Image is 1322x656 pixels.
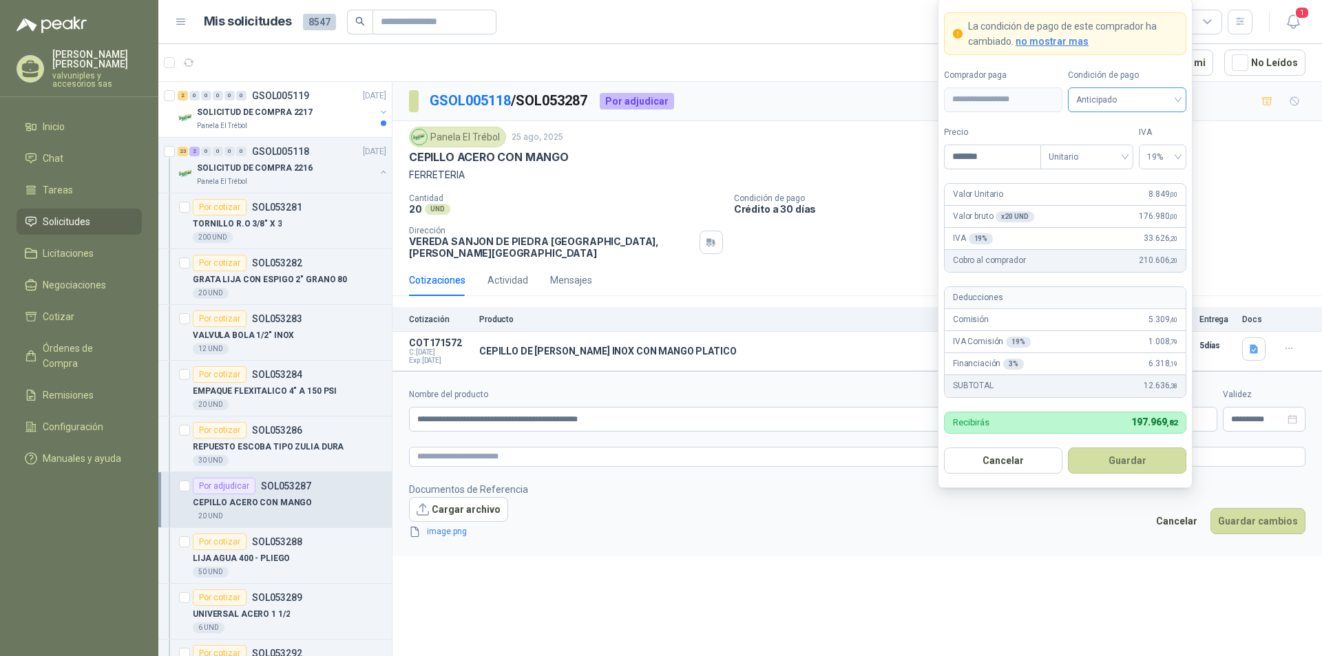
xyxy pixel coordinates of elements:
[409,357,471,365] span: Exp: [DATE]
[1068,69,1186,82] label: Condición de pago
[600,93,674,109] div: Por adjudicar
[193,441,344,454] p: REPUESTO ESCOBA TIPO ZULIA DURA
[252,314,302,324] p: SOL053283
[224,147,235,156] div: 0
[953,418,989,427] p: Recibirás
[421,525,512,538] a: image.png
[409,127,506,147] div: Panela El Trébol
[363,145,386,158] p: [DATE]
[996,211,1034,222] div: x 20 UND
[1049,147,1125,167] span: Unitario
[213,91,223,100] div: 0
[193,511,229,522] div: 20 UND
[953,188,1003,201] p: Valor Unitario
[17,240,142,266] a: Licitaciones
[252,425,302,435] p: SOL053286
[953,291,1003,304] p: Deducciones
[43,246,94,261] span: Licitaciones
[409,193,723,203] p: Cantidad
[252,147,309,156] p: GSOL005118
[52,50,142,69] p: [PERSON_NAME] [PERSON_NAME]
[193,622,224,633] div: 6 UND
[409,348,471,357] span: C: [DATE]
[512,131,563,144] p: 25 ago, 2025
[953,313,989,326] p: Comisión
[193,255,246,271] div: Por cotizar
[1169,360,1177,368] span: ,19
[968,19,1177,49] p: La condición de pago de este comprador ha cambiado.
[1169,316,1177,324] span: ,40
[1076,89,1178,110] span: Anticipado
[43,419,103,434] span: Configuración
[944,126,1040,139] label: Precio
[52,72,142,88] p: valvuniples y accesorios sas
[193,552,290,565] p: LIJA AGUA 400 - PLIEGO
[43,309,74,324] span: Cotizar
[43,388,94,403] span: Remisiones
[193,608,290,621] p: UNIVERSAL ACERO 1 1/2
[193,533,246,550] div: Por cotizar
[43,341,129,371] span: Órdenes de Compra
[1169,191,1177,198] span: ,00
[201,91,211,100] div: 0
[17,272,142,298] a: Negociaciones
[1199,315,1234,324] p: Entrega
[193,310,246,327] div: Por cotizar
[193,218,282,231] p: TORNILLO R.O 3/8" X 3
[43,451,121,466] span: Manuales y ayuda
[409,337,471,348] p: COT171572
[43,151,63,166] span: Chat
[17,335,142,377] a: Órdenes de Compra
[193,329,294,342] p: VALVULA BOLA 1/2" INOX
[236,91,246,100] div: 0
[193,478,255,494] div: Por adjudicar
[953,335,1031,348] p: IVA Comisión
[43,119,65,134] span: Inicio
[953,29,963,39] span: exclamation-circle
[197,162,313,175] p: SOLICITUD DE COMPRA 2216
[43,277,106,293] span: Negociaciones
[953,357,1024,370] p: Financiación
[1139,254,1177,267] span: 210.606
[17,17,87,33] img: Logo peakr
[17,445,142,472] a: Manuales y ayuda
[252,91,309,100] p: GSOL005119
[252,202,302,212] p: SOL053281
[193,288,229,299] div: 20 UND
[1006,337,1031,348] div: 19 %
[193,496,312,509] p: CEPILLO ACERO CON MANGO
[1169,257,1177,264] span: ,20
[479,315,1058,324] p: Producto
[224,91,235,100] div: 0
[17,177,142,203] a: Tareas
[479,346,736,357] p: CEPILLO DE [PERSON_NAME] INOX CON MANGO PLATICO
[1210,508,1305,534] button: Guardar cambios
[178,87,389,131] a: 2 0 0 0 0 0 GSOL005119[DATE] Company LogoSOLICITUD DE COMPRA 2217Panela El Trébol
[953,232,993,245] p: IVA
[158,416,392,472] a: Por cotizarSOL053286REPUESTO ESCOBA TIPO ZULIA DURA30 UND
[158,305,392,361] a: Por cotizarSOL053283VALVULA BOLA 1/2" INOX12 UND
[193,366,246,383] div: Por cotizar
[1003,359,1024,370] div: 3 %
[252,258,302,268] p: SOL053282
[409,150,569,165] p: CEPILLO ACERO CON MANGO
[236,147,246,156] div: 0
[412,129,427,145] img: Company Logo
[1148,313,1177,326] span: 5.309
[193,199,246,215] div: Por cotizar
[1148,508,1205,534] button: Cancelar
[953,254,1025,267] p: Cobro al comprador
[1169,213,1177,220] span: ,00
[158,472,392,528] a: Por adjudicarSOL053287CEPILLO ACERO CON MANGO20 UND
[158,584,392,639] a: Por cotizarSOL053289UNIVERSAL ACERO 1 1/26 UND
[969,233,994,244] div: 19 %
[944,447,1062,474] button: Cancelar
[409,482,528,497] p: Documentos de Referencia
[1144,379,1177,392] span: 12.636
[178,143,389,187] a: 23 2 0 0 0 0 GSOL005118[DATE] Company LogoSOLICITUD DE COMPRA 2216Panela El Trébol
[953,210,1034,223] p: Valor bruto
[409,235,694,259] p: VEREDA SANJON DE PIEDRA [GEOGRAPHIC_DATA] , [PERSON_NAME][GEOGRAPHIC_DATA]
[178,165,194,182] img: Company Logo
[1131,416,1177,427] span: 197.969
[734,193,1316,203] p: Condición de pago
